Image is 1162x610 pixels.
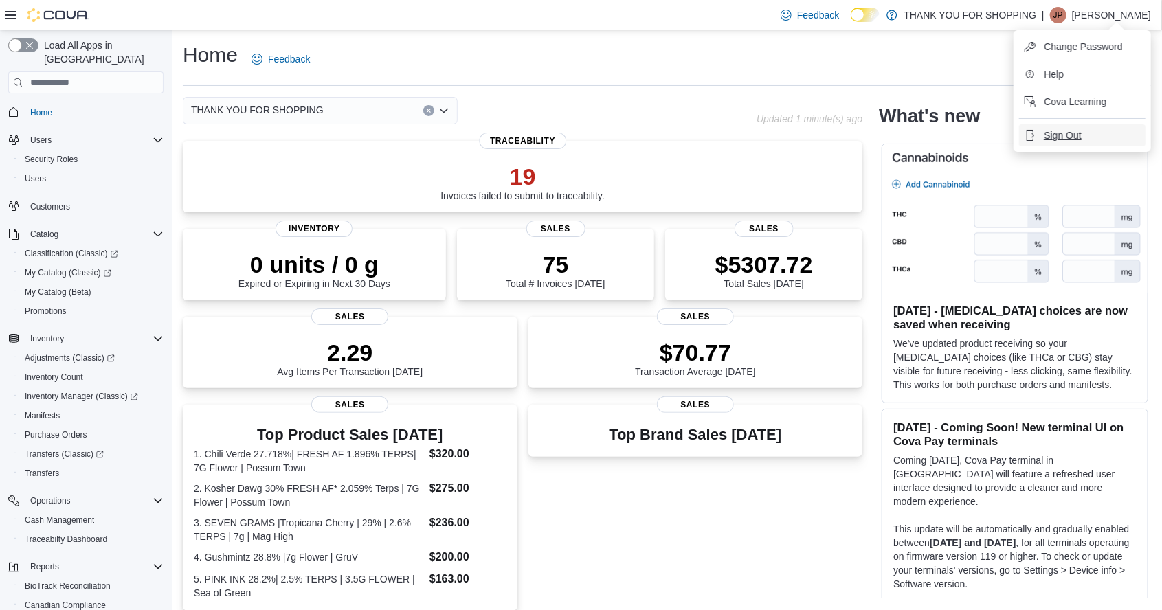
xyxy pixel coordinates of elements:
a: BioTrack Reconciliation [19,578,116,594]
span: Inventory [30,333,64,344]
span: Inventory [276,221,353,237]
button: Help [1019,63,1146,85]
button: Inventory [25,330,69,347]
a: Traceabilty Dashboard [19,531,113,547]
button: Promotions [14,302,169,321]
button: Users [14,169,169,188]
span: Sales [311,308,388,325]
span: Promotions [19,303,164,319]
p: | [1042,7,1044,23]
a: Promotions [19,303,72,319]
button: Home [3,102,169,122]
span: My Catalog (Classic) [19,264,164,281]
span: Customers [25,198,164,215]
span: Reports [30,561,59,572]
span: Dark Mode [851,22,851,23]
a: Purchase Orders [19,427,93,443]
dt: 1. Chili Verde 27.718%| FRESH AF 1.896% TERPS| 7G Flower | Possum Town [194,447,424,475]
a: My Catalog (Classic) [14,263,169,282]
a: Manifests [19,407,65,424]
button: Clear input [423,105,434,116]
span: Sales [311,396,388,413]
span: Purchase Orders [25,429,87,440]
a: Customers [25,199,76,215]
span: Adjustments (Classic) [25,352,115,363]
span: Inventory Count [25,372,83,383]
span: Classification (Classic) [19,245,164,262]
span: Cash Management [19,512,164,528]
dd: $200.00 [429,549,506,565]
p: $5307.72 [715,251,813,278]
a: Inventory Manager (Classic) [14,387,169,406]
div: Transaction Average [DATE] [635,339,756,377]
span: Catalog [30,229,58,240]
button: Open list of options [438,105,449,116]
p: [PERSON_NAME] [1072,7,1151,23]
a: Users [19,170,52,187]
h2: What's new [879,105,980,127]
a: Transfers [19,465,65,482]
button: Operations [3,491,169,510]
span: Promotions [25,306,67,317]
a: My Catalog (Beta) [19,284,97,300]
h3: Top Product Sales [DATE] [194,427,506,443]
span: Inventory [25,330,164,347]
dt: 4. Gushmintz 28.8% |7g Flower | GruV [194,550,424,564]
dt: 5. PINK INK 28.2%| 2.5% TERPS | 3.5G FLOWER | Sea of Green [194,572,424,600]
span: Home [30,107,52,118]
dd: $275.00 [429,480,506,497]
span: Users [25,173,46,184]
span: Users [25,132,164,148]
button: Security Roles [14,150,169,169]
button: Inventory Count [14,368,169,387]
dd: $320.00 [429,446,506,462]
a: Adjustments (Classic) [19,350,120,366]
a: Adjustments (Classic) [14,348,169,368]
button: Manifests [14,406,169,425]
div: Expired or Expiring in Next 30 Days [238,251,390,289]
span: Help [1044,67,1064,81]
button: My Catalog (Beta) [14,282,169,302]
span: Security Roles [25,154,78,165]
span: Reports [25,558,164,575]
a: Inventory Count [19,369,89,385]
span: Change Password [1044,40,1122,54]
p: 19 [440,163,605,190]
button: Cash Management [14,510,169,530]
h3: [DATE] - [MEDICAL_DATA] choices are now saved when receiving [893,304,1137,331]
div: Avg Items Per Transaction [DATE] [277,339,423,377]
a: Feedback [246,45,315,73]
span: Customers [30,201,70,212]
span: Feedback [268,52,310,66]
dd: $163.00 [429,571,506,587]
dt: 3. SEVEN GRAMS |Tropicana Cherry | 29% | 2.6% TERPS | 7g | Mag High [194,516,424,543]
span: My Catalog (Beta) [25,286,91,297]
span: Cova Learning [1044,95,1106,109]
span: Purchase Orders [19,427,164,443]
span: JP [1053,7,1063,23]
h1: Home [183,41,238,69]
span: Transfers [19,465,164,482]
span: Cash Management [25,515,94,526]
span: Catalog [25,226,164,242]
span: Feedback [797,8,839,22]
span: My Catalog (Classic) [25,267,111,278]
span: Traceabilty Dashboard [19,531,164,547]
div: Joe Pepe [1050,7,1066,23]
button: Catalog [25,226,64,242]
span: Home [25,103,164,120]
p: THANK YOU FOR SHOPPING [904,7,1037,23]
a: My Catalog (Classic) [19,264,117,281]
span: Transfers (Classic) [25,449,104,460]
span: Manifests [25,410,60,421]
button: Users [3,131,169,150]
h3: Top Brand Sales [DATE] [610,427,782,443]
div: Total Sales [DATE] [715,251,813,289]
a: Inventory Manager (Classic) [19,388,144,405]
button: Traceabilty Dashboard [14,530,169,549]
button: Inventory [3,329,169,348]
strong: [DATE] and [DATE] [930,537,1016,548]
span: Adjustments (Classic) [19,350,164,366]
span: Users [19,170,164,187]
span: Transfers (Classic) [19,446,164,462]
